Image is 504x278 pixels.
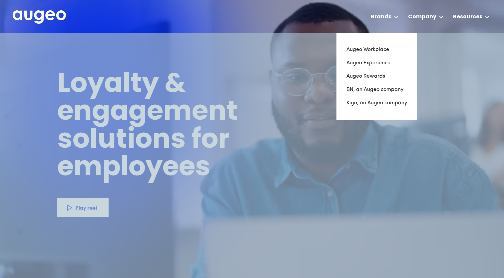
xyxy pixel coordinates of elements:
[371,13,391,21] div: Brands
[13,10,66,24] img: Augeo's full logo in white.
[408,13,436,21] div: Company
[346,70,407,83] a: Augeo Rewards
[346,56,407,70] a: Augeo Experience
[346,43,407,56] a: Augeo Workplace
[346,96,407,110] a: Kigo, an Augeo company
[453,13,482,21] div: Resources
[346,83,407,96] a: BN, an Augeo company
[13,10,66,24] a: home
[336,33,417,120] nav: Brands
